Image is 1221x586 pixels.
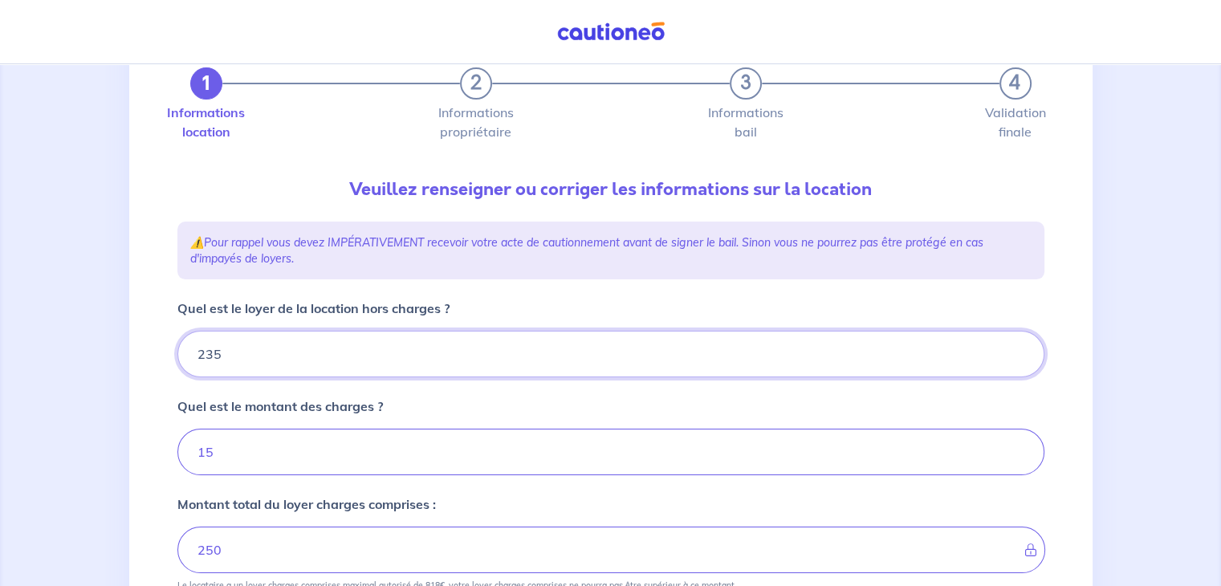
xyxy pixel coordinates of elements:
[177,299,450,318] p: Quel est le loyer de la location hors charges ?
[730,106,762,138] label: Informations bail
[190,106,222,138] label: Informations location
[190,234,1032,267] p: ⚠️
[999,106,1032,138] label: Validation finale
[190,235,983,266] em: Pour rappel vous devez IMPÉRATIVEMENT recevoir votre acte de cautionnement avant de signer le bai...
[551,22,671,42] img: Cautioneo
[190,67,222,100] button: 1
[177,494,436,514] p: Montant total du loyer charges comprises :
[460,106,492,138] label: Informations propriétaire
[177,397,383,416] p: Quel est le montant des charges ?
[177,177,1044,202] p: Veuillez renseigner ou corriger les informations sur la location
